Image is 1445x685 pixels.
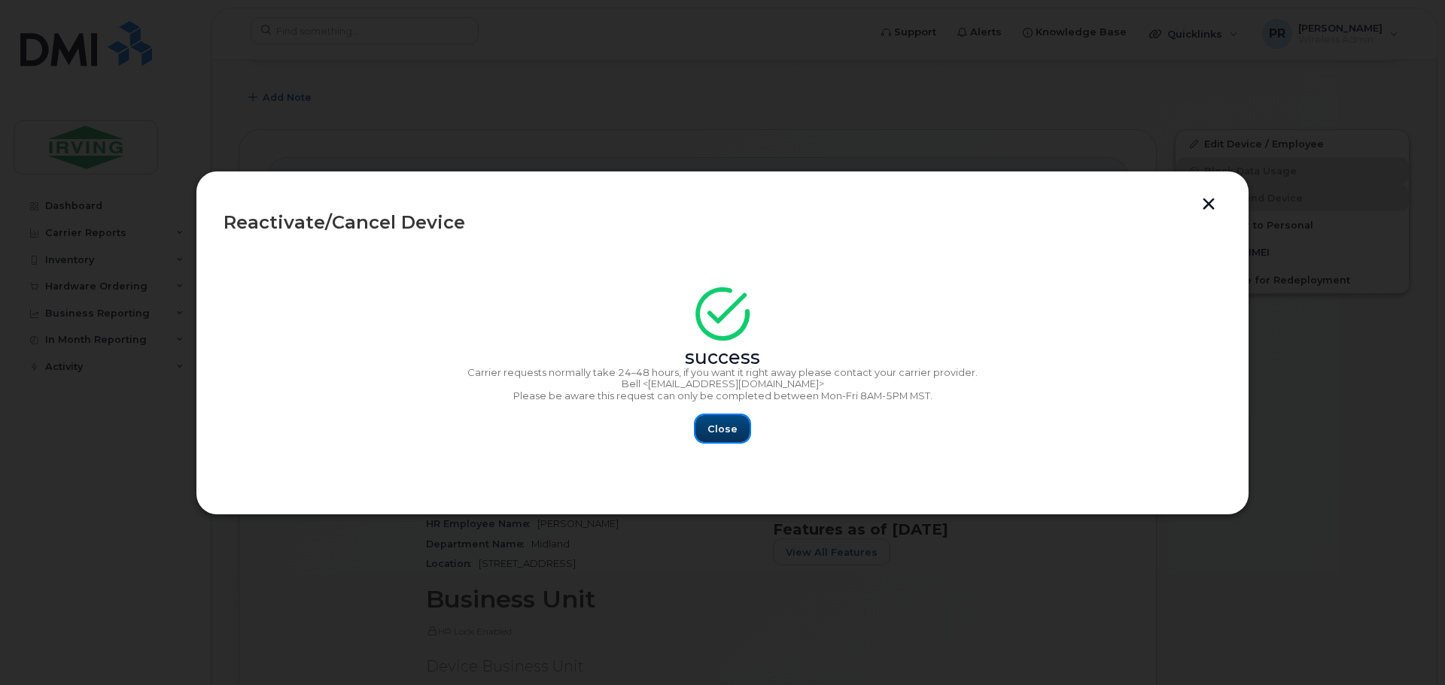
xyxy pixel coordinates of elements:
button: Close [695,415,750,442]
p: Bell <[EMAIL_ADDRESS][DOMAIN_NAME]> [224,378,1221,390]
p: Carrier requests normally take 24–48 hours, if you want it right away please contact your carrier... [224,367,1221,379]
div: success [224,352,1221,364]
span: Close [707,422,738,436]
div: Reactivate/Cancel Device [224,214,1221,232]
p: Please be aware this request can only be completed between Mon-Fri 8AM-5PM MST. [224,390,1221,402]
